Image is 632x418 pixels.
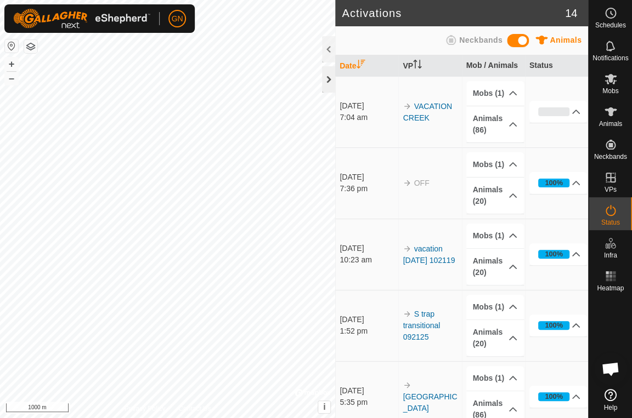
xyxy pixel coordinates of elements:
[550,36,582,44] span: Animals
[592,55,628,61] span: Notifications
[403,102,452,122] a: VACATION CREEK
[603,252,617,259] span: Infra
[466,177,524,214] p-accordion-header: Animals (20)
[589,385,632,415] a: Help
[414,179,429,187] span: OFF
[403,102,411,111] img: arrow
[172,13,183,25] span: GN
[466,249,524,285] p-accordion-header: Animals (20)
[403,244,411,253] img: arrow
[529,172,588,194] p-accordion-header: 100%
[545,320,563,330] div: 100%
[538,250,570,259] div: 100%
[538,179,570,187] div: 100%
[602,88,618,94] span: Mobs
[529,314,588,336] p-accordion-header: 100%
[529,243,588,265] p-accordion-header: 100%
[545,391,563,402] div: 100%
[529,386,588,408] p-accordion-header: 100%
[340,183,398,194] div: 7:36 pm
[340,325,398,337] div: 1:52 pm
[462,55,525,77] th: Mob / Animals
[340,314,398,325] div: [DATE]
[538,392,570,401] div: 100%
[403,381,411,390] img: arrow
[538,107,570,116] div: 0%
[545,177,563,188] div: 100%
[403,392,457,413] a: [GEOGRAPHIC_DATA]
[601,219,619,226] span: Status
[604,186,616,193] span: VPs
[594,153,627,160] span: Neckbands
[398,55,461,77] th: VP
[5,72,18,85] button: –
[323,402,325,411] span: i
[597,285,624,291] span: Heatmap
[603,404,617,411] span: Help
[335,55,398,77] th: Date
[413,61,422,70] p-sorticon: Activate to sort
[466,106,524,142] p-accordion-header: Animals (86)
[340,243,398,254] div: [DATE]
[599,121,622,127] span: Animals
[125,404,166,414] a: Privacy Policy
[595,22,625,28] span: Schedules
[466,295,524,319] p-accordion-header: Mobs (1)
[5,58,18,71] button: +
[340,254,398,266] div: 10:23 am
[466,224,524,248] p-accordion-header: Mobs (1)
[538,321,570,330] div: 100%
[340,385,398,397] div: [DATE]
[459,36,503,44] span: Neckbands
[357,61,365,70] p-sorticon: Activate to sort
[178,404,211,414] a: Contact Us
[403,310,411,318] img: arrow
[24,40,37,53] button: Map Layers
[403,244,455,265] a: vacation [DATE] 102119
[529,101,588,123] p-accordion-header: 0%
[403,179,411,187] img: arrow
[340,112,398,123] div: 7:04 am
[466,152,524,177] p-accordion-header: Mobs (1)
[340,171,398,183] div: [DATE]
[466,366,524,391] p-accordion-header: Mobs (1)
[403,310,440,341] a: S trap transitional 092125
[5,39,18,53] button: Reset Map
[340,397,398,408] div: 5:35 pm
[340,100,398,112] div: [DATE]
[466,320,524,356] p-accordion-header: Animals (20)
[525,55,588,77] th: Status
[466,81,524,106] p-accordion-header: Mobs (1)
[594,352,627,385] div: Open chat
[545,249,563,259] div: 100%
[13,9,150,28] img: Gallagher Logo
[342,7,565,20] h2: Activations
[318,401,330,413] button: i
[565,5,577,21] span: 14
